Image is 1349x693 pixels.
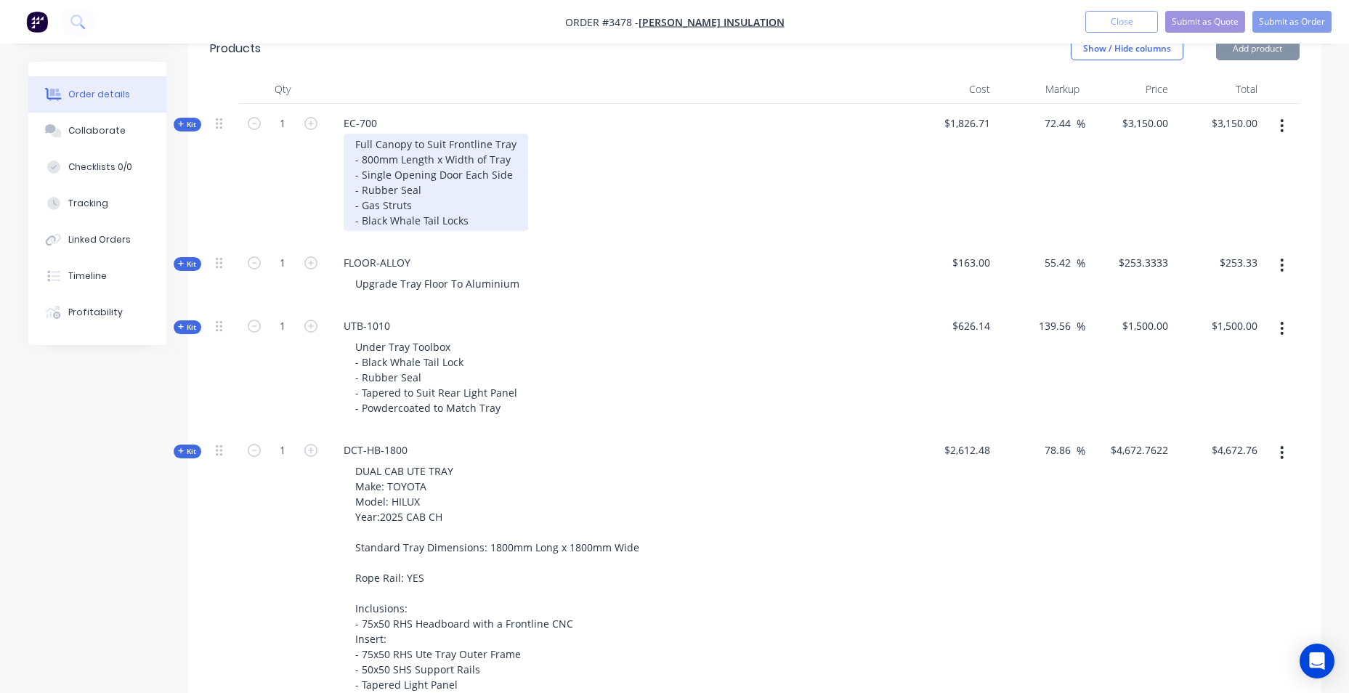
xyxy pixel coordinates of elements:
[332,439,419,461] div: DCT-HB-1800
[1216,37,1300,60] button: Add product
[68,269,107,283] div: Timeline
[1085,11,1158,33] button: Close
[1174,75,1263,104] div: Total
[68,124,126,137] div: Collaborate
[178,322,197,333] span: Kit
[1165,11,1245,33] button: Submit as Quote
[210,40,261,57] div: Products
[1300,644,1334,678] div: Open Intercom Messenger
[28,258,166,294] button: Timeline
[1085,75,1175,104] div: Price
[913,255,991,270] span: $163.00
[1071,37,1183,60] button: Show / Hide columns
[174,118,201,131] button: Kit
[332,252,422,273] div: FLOOR-ALLOY
[26,11,48,33] img: Factory
[344,273,531,294] div: Upgrade Tray Floor To Aluminium
[332,113,389,134] div: EC-700
[1077,115,1085,132] span: %
[913,318,991,333] span: $626.14
[28,185,166,222] button: Tracking
[28,76,166,113] button: Order details
[178,446,197,457] span: Kit
[1077,255,1085,272] span: %
[174,257,201,271] button: Kit
[1077,442,1085,459] span: %
[332,315,402,336] div: UTB-1010
[174,320,201,334] button: Kit
[68,161,132,174] div: Checklists 0/0
[28,222,166,258] button: Linked Orders
[913,115,991,131] span: $1,826.71
[28,294,166,331] button: Profitability
[174,445,201,458] button: Kit
[913,442,991,458] span: $2,612.48
[907,75,997,104] div: Cost
[68,233,131,246] div: Linked Orders
[1252,11,1332,33] button: Submit as Order
[239,75,326,104] div: Qty
[68,197,108,210] div: Tracking
[68,306,123,319] div: Profitability
[28,113,166,149] button: Collaborate
[178,259,197,269] span: Kit
[996,75,1085,104] div: Markup
[1077,318,1085,335] span: %
[28,149,166,185] button: Checklists 0/0
[565,15,639,29] span: Order #3478 -
[344,134,528,231] div: Full Canopy to Suit Frontline Tray - 800mm Length x Width of Tray - Single Opening Door Each Side...
[344,336,529,418] div: Under Tray Toolbox - Black Whale Tail Lock - Rubber Seal - Tapered to Suit Rear Light Panel - Pow...
[178,119,197,130] span: Kit
[639,15,785,29] a: [PERSON_NAME] Insulation
[68,88,130,101] div: Order details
